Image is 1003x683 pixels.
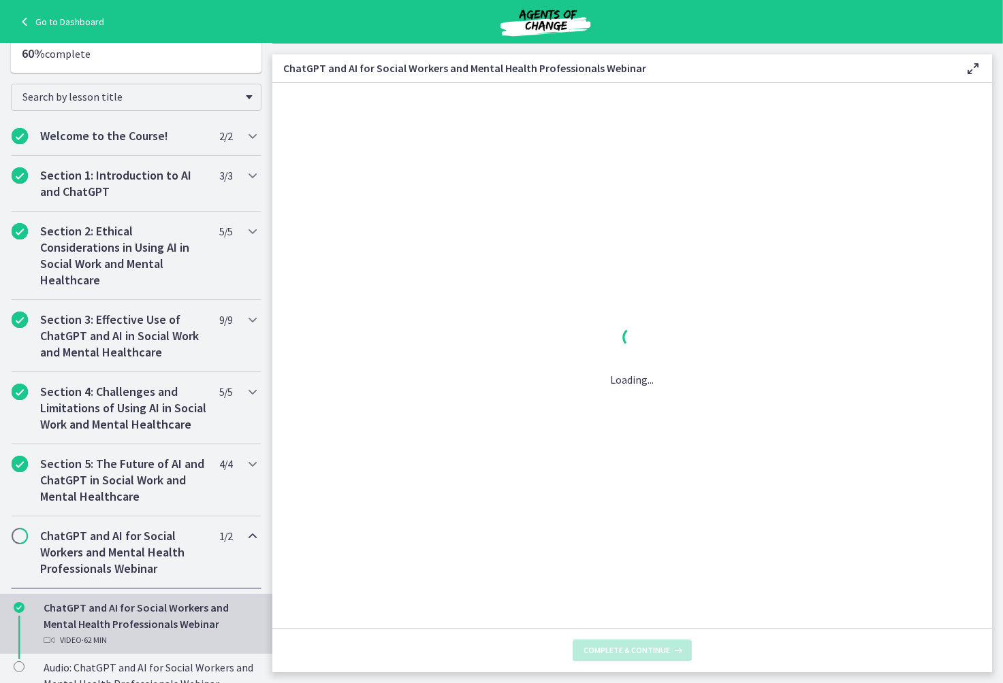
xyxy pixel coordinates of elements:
[611,324,654,355] div: 1
[40,167,206,200] h2: Section 1: Introduction to AI and ChatGPT
[573,639,692,661] button: Complete & continue
[12,456,28,472] i: Completed
[16,14,104,30] a: Go to Dashboard
[40,223,206,288] h2: Section 2: Ethical Considerations in Using AI in Social Work and Mental Healthcare
[40,456,206,505] h2: Section 5: The Future of AI and ChatGPT in Social Work and Mental Healthcare
[82,632,107,648] span: · 62 min
[12,223,28,239] i: Completed
[40,312,206,361] h2: Section 3: Effective Use of ChatGPT and AI in Social Work and Mental Healthcare
[44,599,256,648] div: ChatGPT and AI for Social Workers and Mental Health Professionals Webinar
[219,384,232,400] span: 5 / 5
[40,128,206,144] h2: Welcome to the Course!
[14,602,25,613] i: Completed
[219,312,232,328] span: 9 / 9
[12,312,28,328] i: Completed
[283,60,943,76] h3: ChatGPT and AI for Social Workers and Mental Health Professionals Webinar
[219,128,232,144] span: 2 / 2
[22,46,251,62] p: complete
[44,632,256,648] div: Video
[219,167,232,184] span: 3 / 3
[219,223,232,239] span: 5 / 5
[22,46,45,61] span: 60%
[12,384,28,400] i: Completed
[40,384,206,433] h2: Section 4: Challenges and Limitations of Using AI in Social Work and Mental Healthcare
[22,90,239,103] span: Search by lesson title
[219,528,232,544] span: 1 / 2
[464,5,627,38] img: Agents of Change
[11,84,261,111] div: Search by lesson title
[12,167,28,184] i: Completed
[219,456,232,472] span: 4 / 4
[584,645,670,656] span: Complete & continue
[12,128,28,144] i: Completed
[40,528,206,577] h2: ChatGPT and AI for Social Workers and Mental Health Professionals Webinar
[611,371,654,388] p: Loading...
